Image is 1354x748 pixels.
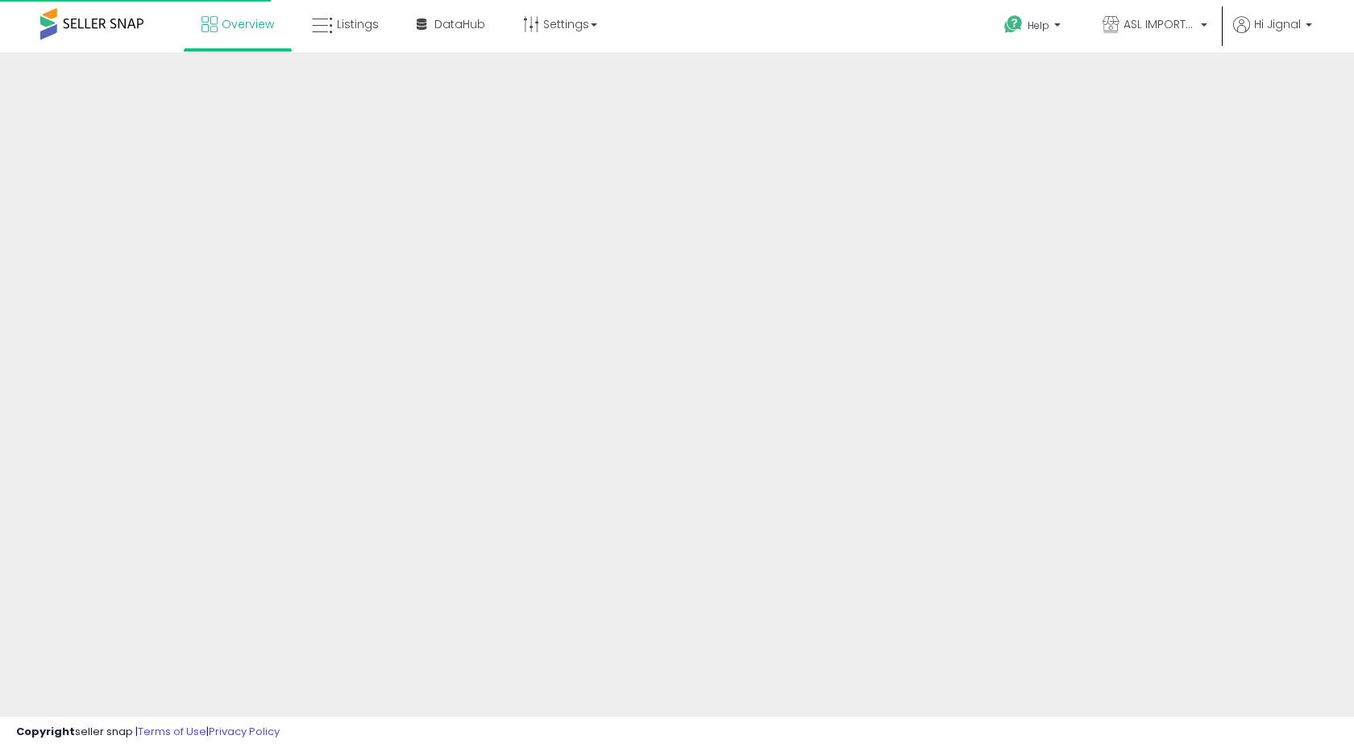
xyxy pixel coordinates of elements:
[1003,15,1024,35] i: Get Help
[337,16,379,32] span: Listings
[1028,19,1049,32] span: Help
[1254,16,1301,32] span: Hi Jignal
[1233,16,1312,52] a: Hi Jignal
[222,16,274,32] span: Overview
[1123,16,1196,32] span: ASL IMPORTED
[434,16,485,32] span: DataHub
[991,2,1077,52] a: Help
